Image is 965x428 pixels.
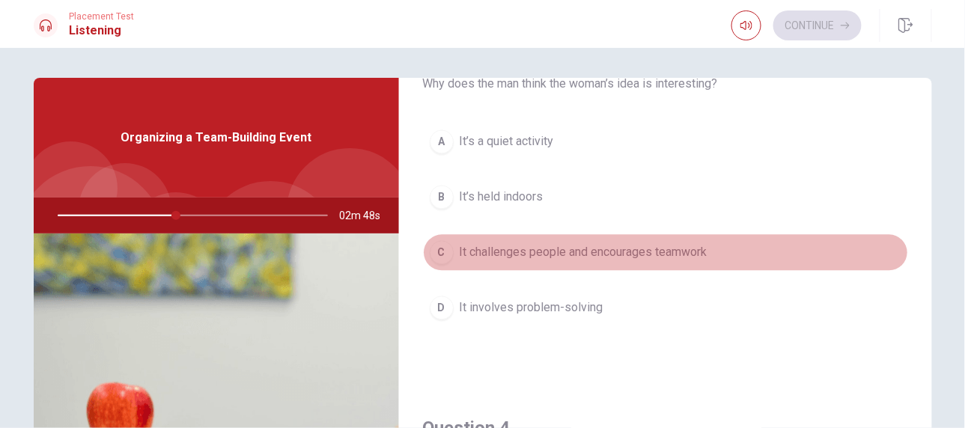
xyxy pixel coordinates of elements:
[121,129,311,147] span: Organizing a Team-Building Event
[430,129,454,153] div: A
[423,178,908,215] button: BIt’s held indoors
[460,243,707,261] span: It challenges people and encourages teamwork
[423,75,908,93] span: Why does the man think the woman’s idea is interesting?
[340,198,393,233] span: 02m 48s
[70,11,135,22] span: Placement Test
[423,289,908,326] button: DIt involves problem-solving
[70,22,135,40] h1: Listening
[460,188,544,206] span: It’s held indoors
[460,132,554,150] span: It’s a quiet activity
[423,123,908,160] button: AIt’s a quiet activity
[430,296,454,320] div: D
[430,185,454,209] div: B
[460,299,603,317] span: It involves problem-solving
[430,240,454,264] div: C
[423,233,908,271] button: CIt challenges people and encourages teamwork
